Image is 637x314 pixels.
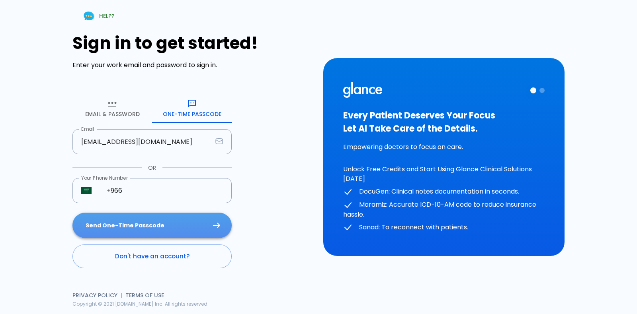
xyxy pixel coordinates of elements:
[148,164,156,172] p: OR
[81,187,92,194] img: Saudi Arabia
[343,187,545,197] p: DocuGen: Clinical notes documentation in seconds.
[343,223,545,233] p: Sanad: To reconnect with patients.
[125,291,164,299] a: Terms of Use
[152,94,232,123] button: One-Time Passcode
[82,9,96,23] img: Chat Support
[121,291,122,299] span: |
[343,200,545,219] p: Moramiz: Accurate ICD-10-AM code to reduce insurance hassle.
[78,182,95,199] button: Select country
[343,109,545,135] h3: Every Patient Deserves Your Focus Let AI Take Care of the Details.
[72,60,314,70] p: Enter your work email and password to sign in.
[72,213,232,238] button: Send One-Time Passcode
[72,6,124,26] a: HELP?
[72,244,232,268] a: Don't have an account?
[72,33,314,53] h1: Sign in to get started!
[343,165,545,184] p: Unlock Free Credits and Start Using Glance Clinical Solutions [DATE]
[72,300,209,307] span: Copyright © 2021 [DOMAIN_NAME] Inc. All rights reserved.
[72,291,117,299] a: Privacy Policy
[72,94,152,123] button: Email & Password
[81,174,128,181] label: Your Phone Number
[81,126,94,132] label: Email
[343,142,545,152] p: Empowering doctors to focus on care.
[72,129,212,154] input: dr.ahmed@clinic.com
